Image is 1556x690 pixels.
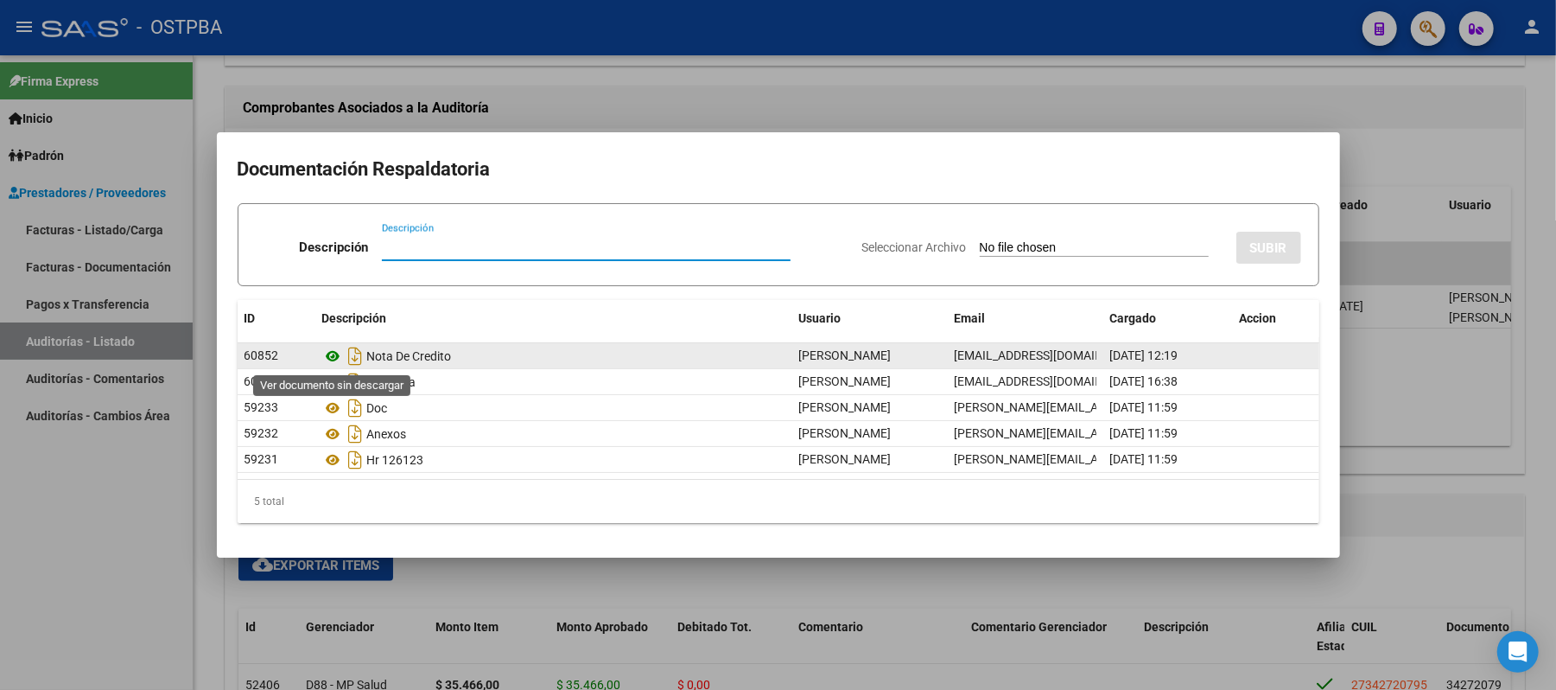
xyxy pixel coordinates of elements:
[245,311,256,325] span: ID
[1110,348,1178,362] span: [DATE] 12:19
[955,311,986,325] span: Email
[1110,400,1178,414] span: [DATE] 11:59
[1233,300,1319,337] datatable-header-cell: Accion
[299,238,368,258] p: Descripción
[322,368,785,396] div: Auditoria
[322,446,785,474] div: Hr 126123
[955,452,1331,466] span: [PERSON_NAME][EMAIL_ADDRESS][PERSON_NAME][DOMAIN_NAME]
[345,446,367,474] i: Descargar documento
[799,311,842,325] span: Usuario
[955,426,1331,440] span: [PERSON_NAME][EMAIL_ADDRESS][PERSON_NAME][DOMAIN_NAME]
[799,374,892,388] span: [PERSON_NAME]
[955,400,1331,414] span: [PERSON_NAME][EMAIL_ADDRESS][PERSON_NAME][DOMAIN_NAME]
[322,420,785,448] div: Anexos
[955,374,1146,388] span: [EMAIL_ADDRESS][DOMAIN_NAME]
[245,426,279,440] span: 59232
[315,300,792,337] datatable-header-cell: Descripción
[1110,452,1178,466] span: [DATE] 11:59
[345,342,367,370] i: Descargar documento
[1110,311,1157,325] span: Cargado
[322,342,785,370] div: Nota De Credito
[792,300,948,337] datatable-header-cell: Usuario
[948,300,1103,337] datatable-header-cell: Email
[238,300,315,337] datatable-header-cell: ID
[1250,240,1287,256] span: SUBIR
[799,400,892,414] span: [PERSON_NAME]
[1110,374,1178,388] span: [DATE] 16:38
[322,311,387,325] span: Descripción
[345,394,367,422] i: Descargar documento
[799,426,892,440] span: [PERSON_NAME]
[1236,232,1301,264] button: SUBIR
[238,153,1319,186] h2: Documentación Respaldatoria
[1110,426,1178,440] span: [DATE] 11:59
[322,394,785,422] div: Doc
[245,374,279,388] span: 60684
[1497,631,1539,673] div: Open Intercom Messenger
[799,348,892,362] span: [PERSON_NAME]
[955,348,1146,362] span: [EMAIL_ADDRESS][DOMAIN_NAME]
[238,480,1319,523] div: 5 total
[345,368,367,396] i: Descargar documento
[1103,300,1233,337] datatable-header-cell: Cargado
[862,240,967,254] span: Seleccionar Archivo
[799,452,892,466] span: [PERSON_NAME]
[245,400,279,414] span: 59233
[245,452,279,466] span: 59231
[345,420,367,448] i: Descargar documento
[1240,311,1277,325] span: Accion
[245,348,279,362] span: 60852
